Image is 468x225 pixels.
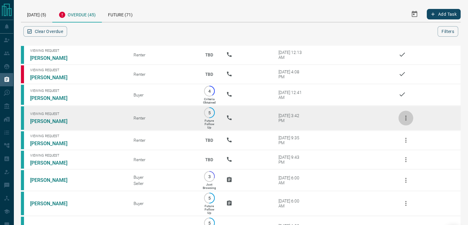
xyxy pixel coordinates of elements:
button: Select Date Range [407,7,422,22]
div: Renter [134,157,192,162]
a: [PERSON_NAME] [30,95,76,101]
div: Renter [134,52,192,57]
p: TBD [202,47,217,63]
div: condos.ca [21,46,24,64]
div: [DATE] 9:43 PM [278,155,305,165]
a: [PERSON_NAME] [30,201,76,207]
div: Buyer [134,175,192,180]
a: [PERSON_NAME] [30,118,76,124]
div: Renter [134,138,192,143]
div: Future (71) [102,6,139,22]
div: [DATE] 6:00 AM [278,175,305,185]
p: TBD [202,151,217,168]
a: [PERSON_NAME] [30,55,76,61]
div: [DATE] 3:42 PM [278,113,305,123]
div: property.ca [21,65,24,83]
a: [PERSON_NAME] [30,160,76,166]
span: Viewing Request [30,112,124,116]
button: Filters [438,26,458,37]
div: Buyer [134,92,192,97]
div: [DATE] 9:35 PM [278,135,305,145]
a: [PERSON_NAME] [30,141,76,146]
div: [DATE] 12:41 AM [278,90,305,100]
div: condos.ca [21,151,24,169]
p: TBD [202,66,217,83]
div: condos.ca [21,106,24,130]
p: 3 [207,174,212,179]
div: Renter [134,116,192,121]
a: [PERSON_NAME] [30,75,76,80]
p: TBD [202,132,217,149]
button: Clear Overdue [23,26,67,37]
div: Overdue (45) [52,6,102,22]
p: 4 [207,89,212,93]
div: Renter [134,72,192,77]
span: Viewing Request [30,49,124,53]
p: 5 [207,196,212,200]
div: [DATE] 6:00 AM [278,198,305,208]
div: Buyer [134,201,192,206]
p: Future Follow Up [204,204,214,215]
p: Future Follow Up [204,119,214,129]
div: condos.ca [21,85,24,105]
div: Seller [134,181,192,186]
div: condos.ca [21,192,24,215]
div: [DATE] 12:13 AM [278,50,305,60]
span: Viewing Request [30,153,124,157]
div: condos.ca [21,131,24,149]
button: Add Task [427,9,461,19]
div: [DATE] 4:08 PM [278,69,305,79]
a: [PERSON_NAME] [30,177,76,183]
p: 5 [207,110,212,115]
div: condos.ca [21,170,24,190]
span: Viewing Request [30,89,124,93]
p: Criteria Obtained [203,97,215,104]
div: [DATE] (5) [21,6,52,22]
span: Viewing Request [30,68,124,72]
span: Viewing Request [30,134,124,138]
p: Just Browsing [202,183,216,190]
